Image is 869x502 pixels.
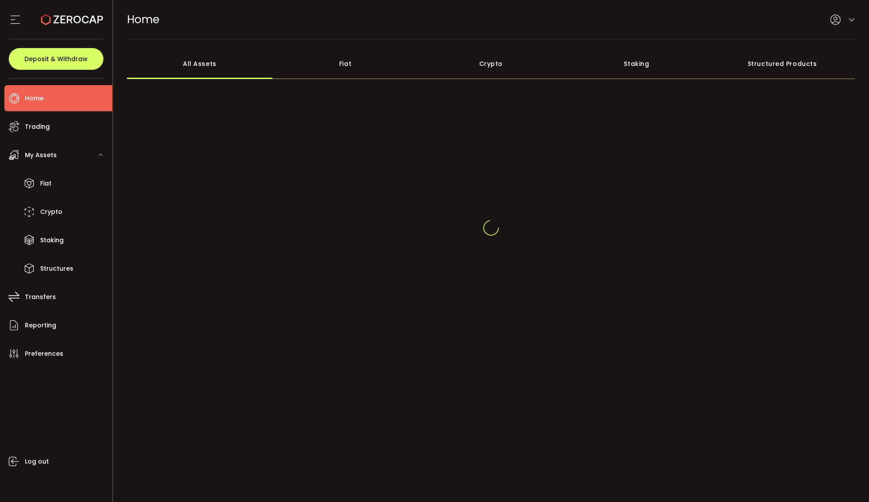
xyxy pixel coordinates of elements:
[25,347,63,360] span: Preferences
[25,120,50,133] span: Trading
[418,48,564,79] div: Crypto
[709,48,855,79] div: Structured Products
[9,48,103,70] button: Deposit & Withdraw
[25,92,44,105] span: Home
[25,455,49,468] span: Log out
[272,48,418,79] div: Fiat
[564,48,710,79] div: Staking
[40,234,64,247] span: Staking
[25,149,57,162] span: My Assets
[40,177,52,190] span: Fiat
[40,262,73,275] span: Structures
[127,48,273,79] div: All Assets
[25,319,56,332] span: Reporting
[40,206,62,218] span: Crypto
[127,12,159,27] span: Home
[24,56,88,62] span: Deposit & Withdraw
[25,291,56,303] span: Transfers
